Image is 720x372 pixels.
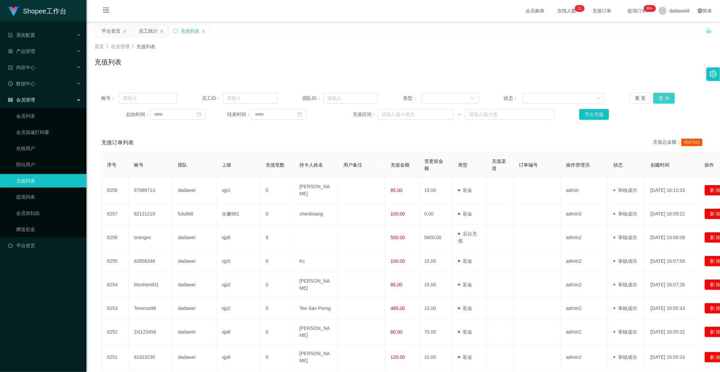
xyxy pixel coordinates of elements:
[197,112,202,117] i: 图标: calendar
[102,345,129,370] td: 6251
[216,225,260,250] td: xjp8
[107,162,116,168] span: 序号
[419,319,453,345] td: 70.00
[102,272,129,297] td: 6254
[645,272,699,297] td: [DATE] 16:07:28
[653,139,705,147] div: 充值总金额：
[681,139,702,146] span: 6547515
[653,93,675,104] button: 查 询
[172,345,216,370] td: dadawei
[132,44,134,49] span: /
[260,203,294,225] td: 0
[704,162,714,168] span: 操作
[645,225,699,250] td: [DATE] 16:08:08
[101,139,134,147] span: 充值订单列表
[323,93,378,104] input: 请输入
[260,250,294,272] td: 0
[294,203,338,225] td: chenlixiang
[613,162,623,168] span: 状态
[419,178,453,203] td: 15.00
[202,29,206,33] i: 图标: close
[596,96,601,101] i: 图标: down
[222,162,231,168] span: 上级
[129,250,172,272] td: 82658348
[561,250,608,272] td: admin2
[297,112,302,117] i: 图标: calendar
[294,297,338,319] td: Tee Sao Perng
[16,142,81,155] a: 在线用户
[216,203,260,225] td: 永赚981
[294,272,338,297] td: [PERSON_NAME]
[561,178,608,203] td: admin
[8,49,13,54] i: 图标: appstore-o
[260,225,294,250] td: 9
[8,97,35,103] span: 会员管理
[561,272,608,297] td: admin2
[465,109,554,120] input: 请输入最大值
[302,95,323,102] span: 团队ID：
[95,0,117,22] i: 图标: menu-fold
[294,319,338,345] td: [PERSON_NAME]
[123,29,127,33] i: 图标: close
[294,345,338,370] td: [PERSON_NAME]
[16,206,81,220] a: 会员加扣款
[458,354,472,360] span: 彩金
[260,297,294,319] td: 0
[458,211,472,217] span: 彩金
[216,345,260,370] td: xjp8
[216,297,260,319] td: xjp2
[504,95,523,102] span: 状态：
[613,211,637,217] span: 审核成功
[566,162,590,168] span: 操作管理员
[561,203,608,225] td: admin3
[589,8,615,13] span: 充值订单
[391,211,405,217] span: 100.00
[8,7,19,16] img: logo.9652507e.png
[391,329,402,335] span: 60.00
[260,319,294,345] td: 0
[8,49,35,54] span: 产品管理
[575,5,584,12] sup: 11
[492,159,506,171] span: 充值渠道
[129,319,172,345] td: Zxl123456
[16,223,81,236] a: 赠送彩金
[458,329,472,335] span: 彩金
[102,225,129,250] td: 6256
[172,319,216,345] td: dadawei
[129,297,172,319] td: Terence96
[613,188,637,193] span: 审核成功
[129,272,172,297] td: Moshen001
[454,111,465,118] span: ~
[391,188,402,193] span: 85.00
[391,282,402,287] span: 85.00
[8,32,35,38] span: 系统配置
[650,162,669,168] span: 创建时间
[260,178,294,203] td: 0
[419,297,453,319] td: 15.00
[561,297,608,319] td: admin2
[613,306,637,311] span: 审核成功
[181,25,199,37] div: 充值列表
[172,225,216,250] td: dadawei
[178,162,187,168] span: 团队
[102,297,129,319] td: 6253
[16,190,81,204] a: 提现列表
[554,8,580,13] span: 在线人数
[101,95,119,102] span: 账号：
[353,111,377,118] span: 充值区间：
[294,178,338,203] td: [PERSON_NAME]
[266,162,285,168] span: 充值笔数
[645,203,699,225] td: [DATE] 16:09:22
[102,319,129,345] td: 6252
[202,95,223,102] span: 员工ID：
[561,225,608,250] td: admin2
[102,25,121,37] div: 平台首页
[294,250,338,272] td: Kc
[8,239,81,252] a: 图标: dashboard平台首页
[16,125,81,139] a: 会员加减打码量
[577,5,580,12] p: 1
[8,65,35,70] span: 内容中心
[706,27,712,33] i: 图标: unlock
[403,95,421,102] span: 类型：
[129,178,172,203] td: 87889713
